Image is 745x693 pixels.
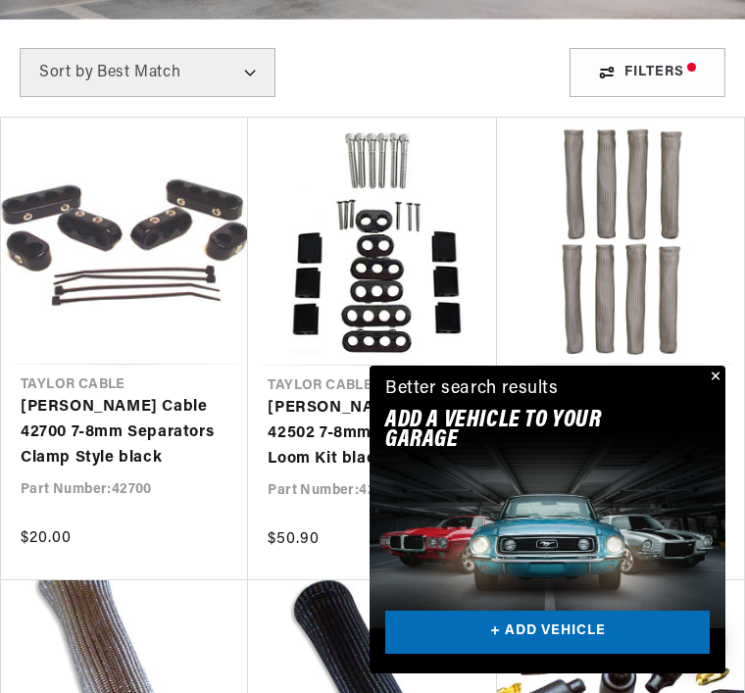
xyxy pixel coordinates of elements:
div: Better search results [385,375,559,404]
div: Filters [570,48,725,97]
a: [PERSON_NAME] Cable 42700 7-8mm Separators Clamp Style black [21,395,228,470]
span: Sort by [39,65,93,80]
a: + ADD VEHICLE [385,611,710,655]
button: Close [702,366,725,389]
h2: Add A VEHICLE to your garage [385,411,661,451]
select: Sort by [20,48,275,97]
a: [PERSON_NAME] Cable 42502 7-8mm Vertical Wire Loom Kit black [268,396,476,471]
